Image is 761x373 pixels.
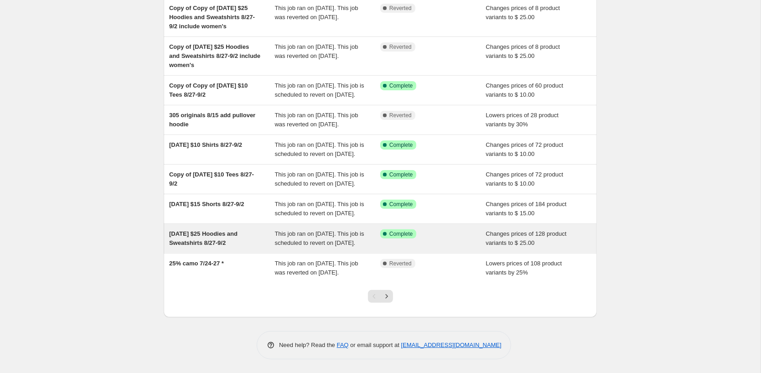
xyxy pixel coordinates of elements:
[169,141,242,148] span: [DATE] $10 Shirts 8/27-9/2
[169,171,254,187] span: Copy of [DATE] $10 Tees 8/27-9/2
[275,112,358,128] span: This job ran on [DATE]. This job was reverted on [DATE].
[486,260,562,276] span: Lowers prices of 108 product variants by 25%
[389,230,413,238] span: Complete
[389,112,412,119] span: Reverted
[389,260,412,267] span: Reverted
[169,5,255,30] span: Copy of Copy of [DATE] $25 Hoodies and Sweatshirts 8/27-9/2 include women's
[486,43,560,59] span: Changes prices of 8 product variants to $ 25.00
[368,290,393,303] nav: Pagination
[337,342,349,348] a: FAQ
[275,260,358,276] span: This job ran on [DATE]. This job was reverted on [DATE].
[401,342,502,348] a: [EMAIL_ADDRESS][DOMAIN_NAME]
[275,5,358,21] span: This job ran on [DATE]. This job was reverted on [DATE].
[389,171,413,178] span: Complete
[275,43,358,59] span: This job ran on [DATE]. This job was reverted on [DATE].
[169,260,224,267] span: 25% camo 7/24-27 *
[349,342,401,348] span: or email support at
[275,82,364,98] span: This job ran on [DATE]. This job is scheduled to revert on [DATE].
[380,290,393,303] button: Next
[275,141,364,157] span: This job ran on [DATE]. This job is scheduled to revert on [DATE].
[169,230,238,246] span: [DATE] $25 Hoodies and Sweatshirts 8/27-9/2
[389,82,413,89] span: Complete
[389,201,413,208] span: Complete
[389,141,413,149] span: Complete
[486,171,564,187] span: Changes prices of 72 product variants to $ 10.00
[389,5,412,12] span: Reverted
[169,112,255,128] span: 305 originals 8/15 add pullover hoodie
[169,43,260,68] span: Copy of [DATE] $25 Hoodies and Sweatshirts 8/27-9/2 include women's
[486,5,560,21] span: Changes prices of 8 product variants to $ 25.00
[169,82,248,98] span: Copy of Copy of [DATE] $10 Tees 8/27-9/2
[275,201,364,217] span: This job ran on [DATE]. This job is scheduled to revert on [DATE].
[275,171,364,187] span: This job ran on [DATE]. This job is scheduled to revert on [DATE].
[486,112,559,128] span: Lowers prices of 28 product variants by 30%
[389,43,412,51] span: Reverted
[486,141,564,157] span: Changes prices of 72 product variants to $ 10.00
[486,82,564,98] span: Changes prices of 60 product variants to $ 10.00
[275,230,364,246] span: This job ran on [DATE]. This job is scheduled to revert on [DATE].
[486,230,567,246] span: Changes prices of 128 product variants to $ 25.00
[486,201,567,217] span: Changes prices of 184 product variants to $ 15.00
[169,201,244,207] span: [DATE] $15 Shorts 8/27-9/2
[279,342,337,348] span: Need help? Read the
